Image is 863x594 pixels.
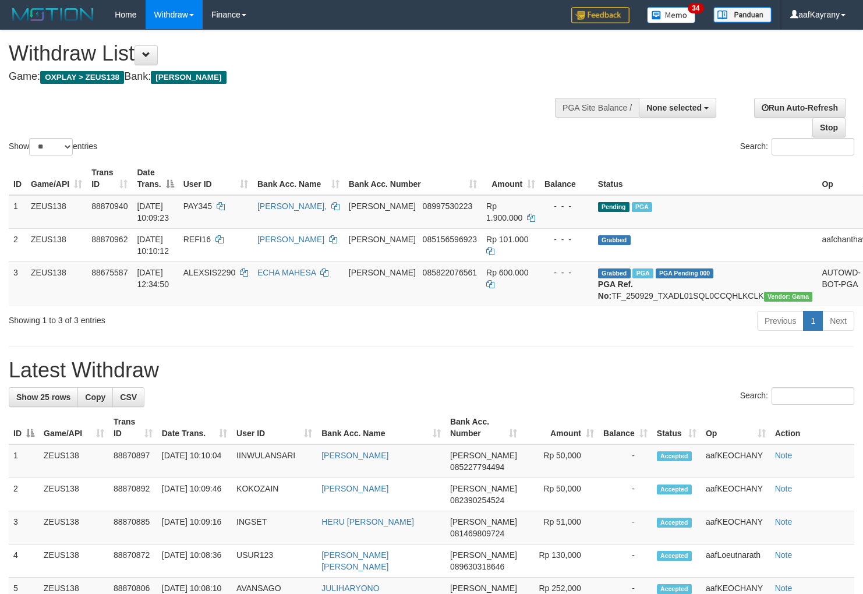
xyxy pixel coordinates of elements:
span: Copy 081469809724 to clipboard [450,529,504,538]
div: Showing 1 to 3 of 3 entries [9,310,351,326]
td: [DATE] 10:08:36 [157,544,232,578]
a: Note [775,584,793,593]
select: Showentries [29,138,73,155]
span: PAY345 [183,201,212,211]
td: - [599,511,652,544]
th: ID: activate to sort column descending [9,411,39,444]
span: [PERSON_NAME] [450,550,517,560]
span: Copy 085156596923 to clipboard [423,235,477,244]
a: ECHA MAHESA [257,268,316,277]
td: ZEUS138 [26,195,87,229]
input: Search: [772,138,854,155]
span: Copy 08997530223 to clipboard [423,201,473,211]
h1: Latest Withdraw [9,359,854,382]
td: aafKEOCHANY [701,444,770,478]
span: Marked by aafsolysreylen [632,202,652,212]
td: Rp 50,000 [522,444,599,478]
th: Bank Acc. Number: activate to sort column ascending [344,162,482,195]
a: Note [775,451,793,460]
td: 3 [9,511,39,544]
td: 1 [9,444,39,478]
span: Copy 082390254524 to clipboard [450,496,504,505]
td: 88870885 [109,511,157,544]
span: Marked by aafpengsreynich [632,268,653,278]
td: KOKOZAIN [232,478,317,511]
span: Accepted [657,485,692,494]
button: None selected [639,98,716,118]
span: [PERSON_NAME] [450,451,517,460]
img: MOTION_logo.png [9,6,97,23]
span: Pending [598,202,629,212]
input: Search: [772,387,854,405]
a: Copy [77,387,113,407]
th: Date Trans.: activate to sort column descending [132,162,178,195]
span: Grabbed [598,268,631,278]
img: Button%20Memo.svg [647,7,696,23]
a: Next [822,311,854,331]
span: [DATE] 10:09:23 [137,201,169,222]
th: Amount: activate to sort column ascending [522,411,599,444]
a: [PERSON_NAME] [257,235,324,244]
label: Search: [740,387,854,405]
td: ZEUS138 [26,261,87,306]
th: Amount: activate to sort column ascending [482,162,540,195]
td: ZEUS138 [39,478,109,511]
a: [PERSON_NAME], [257,201,327,211]
span: [DATE] 10:10:12 [137,235,169,256]
div: - - - [544,234,589,245]
a: Run Auto-Refresh [754,98,846,118]
th: Status [593,162,818,195]
td: TF_250929_TXADL01SQL0CCQHLKCLK [593,261,818,306]
span: Copy 085227794494 to clipboard [450,462,504,472]
span: [DATE] 12:34:50 [137,268,169,289]
td: ZEUS138 [39,544,109,578]
a: [PERSON_NAME] [321,484,388,493]
a: [PERSON_NAME] [321,451,388,460]
a: HERU [PERSON_NAME] [321,517,414,526]
span: Copy 085822076561 to clipboard [423,268,477,277]
a: 1 [803,311,823,331]
span: [PERSON_NAME] [349,201,416,211]
span: Grabbed [598,235,631,245]
a: JULIHARYONO [321,584,379,593]
td: aafLoeutnarath [701,544,770,578]
a: Previous [757,311,804,331]
th: Balance [540,162,593,195]
td: 4 [9,544,39,578]
td: IINWULANSARI [232,444,317,478]
b: PGA Ref. No: [598,280,633,300]
td: ZEUS138 [26,228,87,261]
td: 1 [9,195,26,229]
th: Bank Acc. Name: activate to sort column ascending [253,162,344,195]
img: Feedback.jpg [571,7,629,23]
td: USUR123 [232,544,317,578]
td: 3 [9,261,26,306]
span: CSV [120,393,137,402]
span: 34 [688,3,703,13]
td: [DATE] 10:09:16 [157,511,232,544]
span: Vendor URL: https://trx31.1velocity.biz [764,292,813,302]
span: Accepted [657,551,692,561]
td: Rp 50,000 [522,478,599,511]
span: Rp 600.000 [486,268,528,277]
th: Bank Acc. Name: activate to sort column ascending [317,411,445,444]
span: [PERSON_NAME] [151,71,226,84]
span: Rp 101.000 [486,235,528,244]
td: aafKEOCHANY [701,478,770,511]
td: 2 [9,228,26,261]
label: Search: [740,138,854,155]
span: Accepted [657,584,692,594]
th: Balance: activate to sort column ascending [599,411,652,444]
div: - - - [544,267,589,278]
a: Note [775,550,793,560]
th: Game/API: activate to sort column ascending [26,162,87,195]
a: [PERSON_NAME] [PERSON_NAME] [321,550,388,571]
span: 88870962 [91,235,128,244]
span: Accepted [657,451,692,461]
span: [PERSON_NAME] [450,517,517,526]
td: Rp 51,000 [522,511,599,544]
span: [PERSON_NAME] [450,584,517,593]
th: Action [770,411,854,444]
span: Copy 089630318646 to clipboard [450,562,504,571]
a: Show 25 rows [9,387,78,407]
